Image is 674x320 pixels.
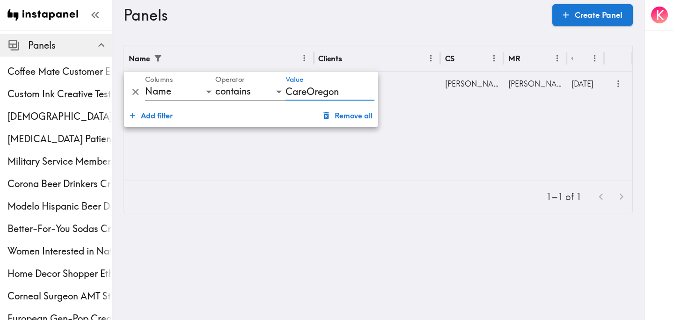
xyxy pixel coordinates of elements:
[656,7,664,23] span: K
[28,39,112,52] span: Panels
[573,51,588,65] button: Sort
[286,75,303,85] label: Value
[455,51,470,65] button: Sort
[552,4,633,26] a: Create Panel
[7,110,112,123] div: Male Prostate Cancer Screening Ethnography
[650,6,669,24] button: K
[166,51,181,65] button: Sort
[7,155,112,168] span: Military Service Member Ethnography
[286,83,374,101] input: Filter value
[424,51,438,65] button: Menu
[145,75,173,85] label: Columns
[7,177,112,190] span: Corona Beer Drinkers Creative Testing
[487,51,501,65] button: Menu
[7,87,112,101] span: Custom Ink Creative Testing Phase 2
[521,51,536,65] button: Sort
[7,132,112,145] span: [MEDICAL_DATA] Patient Ethnography
[215,75,244,85] label: Operator
[504,72,567,96] div: [PERSON_NAME]
[546,190,581,204] p: 1–1 of 1
[550,51,564,65] button: Menu
[7,267,112,280] span: Home Decor Shopper Ethnography
[151,51,165,65] button: Show filters
[215,83,286,101] div: contains
[440,72,504,96] div: [PERSON_NAME]
[343,51,358,65] button: Sort
[297,51,312,65] button: Menu
[318,54,342,63] div: Clients
[7,65,112,78] span: Coffee Mate Customer Ethnography
[151,51,165,65] div: 1 active filter
[7,200,112,213] span: Modelo Hispanic Beer Drinkers Ethnography
[7,290,112,303] span: Corneal Surgeon AMT Study
[7,245,112,258] span: Women Interested in Natural Wellness Creative Testing
[611,76,626,92] button: more
[571,79,593,88] span: [DATE]
[508,54,520,63] div: MR
[128,84,143,100] button: Delete
[445,54,454,63] div: CS
[7,110,112,123] span: [DEMOGRAPHIC_DATA] [MEDICAL_DATA] Screening Ethnography
[126,106,176,125] button: Add filter
[129,54,150,63] div: Name
[7,132,112,145] div: Psoriasis Patient Ethnography
[571,54,572,63] div: Created
[145,83,215,101] div: Name
[7,222,112,235] span: Better-For-You Sodas Creative Testing
[320,106,376,125] button: Remove all
[587,51,602,65] button: Menu
[124,6,545,24] h3: Panels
